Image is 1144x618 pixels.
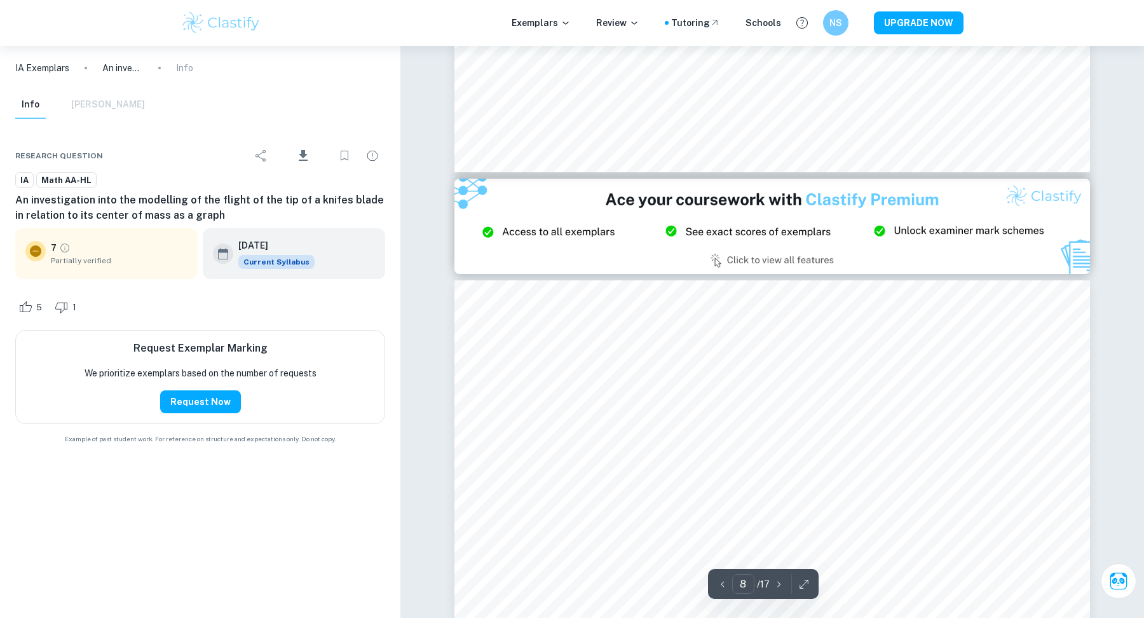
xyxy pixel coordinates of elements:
[823,10,848,36] button: NS
[15,91,46,119] button: Info
[332,143,357,168] div: Bookmark
[85,366,317,380] p: We prioritize exemplars based on the number of requests
[15,297,49,317] div: Like
[51,297,83,317] div: Dislike
[596,16,639,30] p: Review
[671,16,720,30] a: Tutoring
[59,242,71,254] a: Grade partially verified
[791,12,813,34] button: Help and Feedback
[15,434,385,444] span: Example of past student work. For reference on structure and expectations only. Do not copy.
[15,150,103,161] span: Research question
[746,16,781,30] a: Schools
[249,143,274,168] div: Share
[238,255,315,269] div: This exemplar is based on the current syllabus. Feel free to refer to it for inspiration/ideas wh...
[238,238,304,252] h6: [DATE]
[454,179,1090,274] img: Ad
[133,341,268,356] h6: Request Exemplar Marking
[37,174,96,187] span: Math AA-HL
[29,301,49,314] span: 5
[16,174,33,187] span: IA
[276,139,329,172] div: Download
[874,11,964,34] button: UPGRADE NOW
[15,61,69,75] a: IA Exemplars
[512,16,571,30] p: Exemplars
[238,255,315,269] span: Current Syllabus
[1101,563,1136,599] button: Ask Clai
[51,241,57,255] p: 7
[160,390,241,413] button: Request Now
[829,16,843,30] h6: NS
[15,172,34,188] a: IA
[180,10,261,36] img: Clastify logo
[15,193,385,223] h6: An investigation into the modelling of the flight of the tip of a knifes blade in relation to its...
[51,255,187,266] span: Partially verified
[65,301,83,314] span: 1
[36,172,97,188] a: Math AA-HL
[176,61,193,75] p: Info
[757,577,770,591] p: / 17
[360,143,385,168] div: Report issue
[102,61,143,75] p: An investigation into the modelling of the flight of the tip of a knifes blade in relation to its...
